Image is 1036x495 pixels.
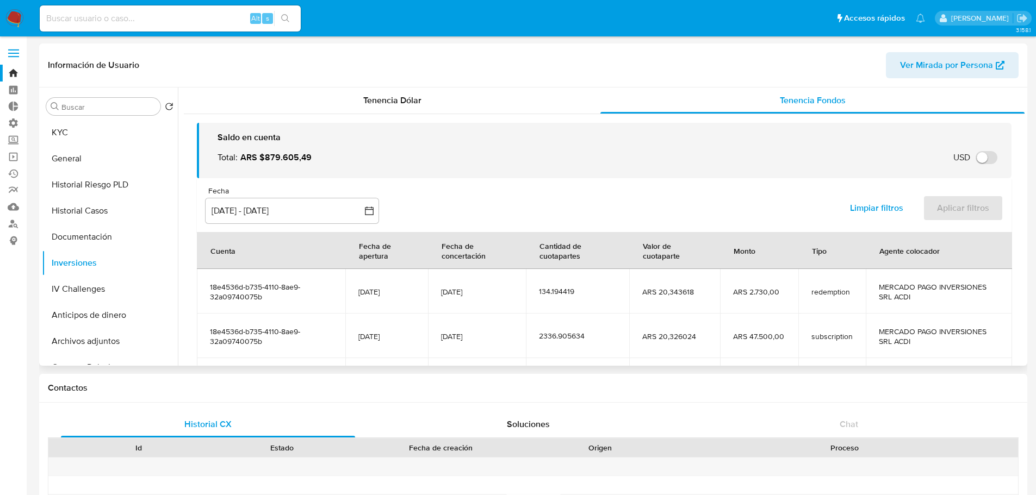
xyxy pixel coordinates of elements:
span: Soluciones [507,418,550,430]
button: Ver Mirada por Persona [886,52,1019,78]
button: Volver al orden por defecto [165,102,173,114]
div: Fecha de creación [361,442,521,453]
button: search-icon [274,11,296,26]
span: Chat [840,418,858,430]
p: alan.sanchez@mercadolibre.com [951,13,1013,23]
input: Buscar [61,102,156,112]
h1: Contactos [48,383,1019,393]
input: Buscar usuario o caso... [40,11,301,26]
button: Archivos adjuntos [42,328,178,354]
div: Origen [536,442,664,453]
button: IV Challenges [42,276,178,302]
span: Alt [251,13,260,23]
button: Cruces y Relaciones [42,354,178,380]
h1: Información de Usuario [48,60,139,71]
span: s [266,13,269,23]
a: Notificaciones [916,14,925,23]
button: Anticipos de dinero [42,302,178,328]
div: Id [75,442,203,453]
div: Proceso [679,442,1010,453]
button: Historial Casos [42,198,178,224]
div: Estado [218,442,346,453]
button: KYC [42,120,178,146]
span: Accesos rápidos [844,12,905,24]
button: Documentación [42,224,178,250]
a: Salir [1016,12,1028,24]
span: Ver Mirada por Persona [900,52,993,78]
span: Historial CX [184,418,232,430]
button: Buscar [51,102,59,111]
button: Inversiones [42,250,178,276]
button: General [42,146,178,172]
button: Historial Riesgo PLD [42,172,178,198]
